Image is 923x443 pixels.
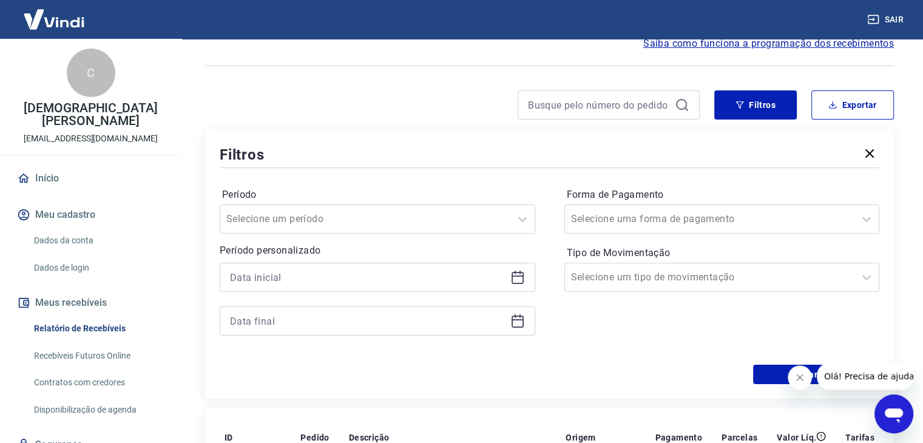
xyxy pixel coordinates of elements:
[24,132,158,145] p: [EMAIL_ADDRESS][DOMAIN_NAME]
[29,316,167,341] a: Relatório de Recebíveis
[567,188,877,202] label: Forma de Pagamento
[874,394,913,433] iframe: Botão para abrir a janela de mensagens
[230,268,505,286] input: Data inicial
[29,228,167,253] a: Dados da conta
[220,145,265,164] h5: Filtros
[15,1,93,38] img: Vindi
[29,370,167,395] a: Contratos com credores
[817,363,913,390] iframe: Mensagem da empresa
[811,90,894,120] button: Exportar
[643,36,894,51] a: Saiba como funciona a programação dos recebimentos
[865,8,908,31] button: Sair
[567,246,877,260] label: Tipo de Movimentação
[7,8,102,18] span: Olá! Precisa de ajuda?
[528,96,670,114] input: Busque pelo número do pedido
[15,289,167,316] button: Meus recebíveis
[714,90,797,120] button: Filtros
[29,343,167,368] a: Recebíveis Futuros Online
[29,255,167,280] a: Dados de login
[67,49,115,97] div: C
[15,201,167,228] button: Meu cadastro
[10,102,172,127] p: [DEMOGRAPHIC_DATA][PERSON_NAME]
[788,365,812,390] iframe: Fechar mensagem
[29,397,167,422] a: Disponibilização de agenda
[15,165,167,192] a: Início
[222,188,533,202] label: Período
[230,312,505,330] input: Data final
[753,365,879,384] button: Aplicar filtros
[220,243,535,258] p: Período personalizado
